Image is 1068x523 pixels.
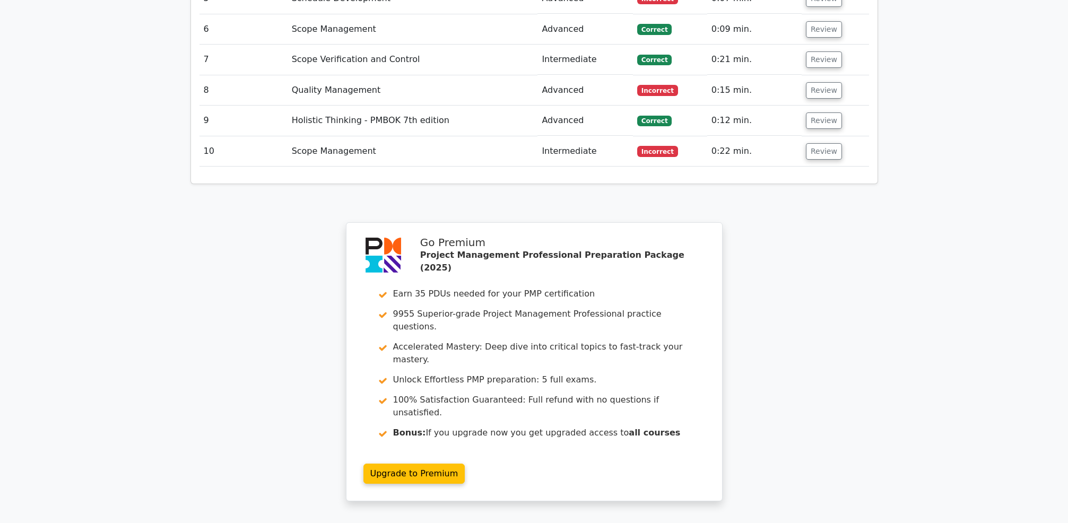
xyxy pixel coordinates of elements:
td: Scope Management [288,136,538,167]
td: 9 [199,106,288,136]
td: 8 [199,75,288,106]
td: 0:21 min. [707,45,802,75]
td: Intermediate [537,136,633,167]
td: Advanced [537,75,633,106]
td: 0:22 min. [707,136,802,167]
td: 0:15 min. [707,75,802,106]
button: Review [806,21,842,38]
td: Scope Management [288,14,538,45]
a: Upgrade to Premium [363,464,465,484]
span: Correct [637,24,672,34]
td: 10 [199,136,288,167]
td: 7 [199,45,288,75]
button: Review [806,143,842,160]
button: Review [806,82,842,99]
td: Holistic Thinking - PMBOK 7th edition [288,106,538,136]
span: Incorrect [637,85,678,95]
td: 0:09 min. [707,14,802,45]
td: Advanced [537,106,633,136]
span: Incorrect [637,146,678,156]
span: Correct [637,55,672,65]
span: Correct [637,116,672,126]
td: Intermediate [537,45,633,75]
button: Review [806,112,842,129]
td: Scope Verification and Control [288,45,538,75]
td: 6 [199,14,288,45]
td: Quality Management [288,75,538,106]
td: 0:12 min. [707,106,802,136]
button: Review [806,51,842,68]
td: Advanced [537,14,633,45]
